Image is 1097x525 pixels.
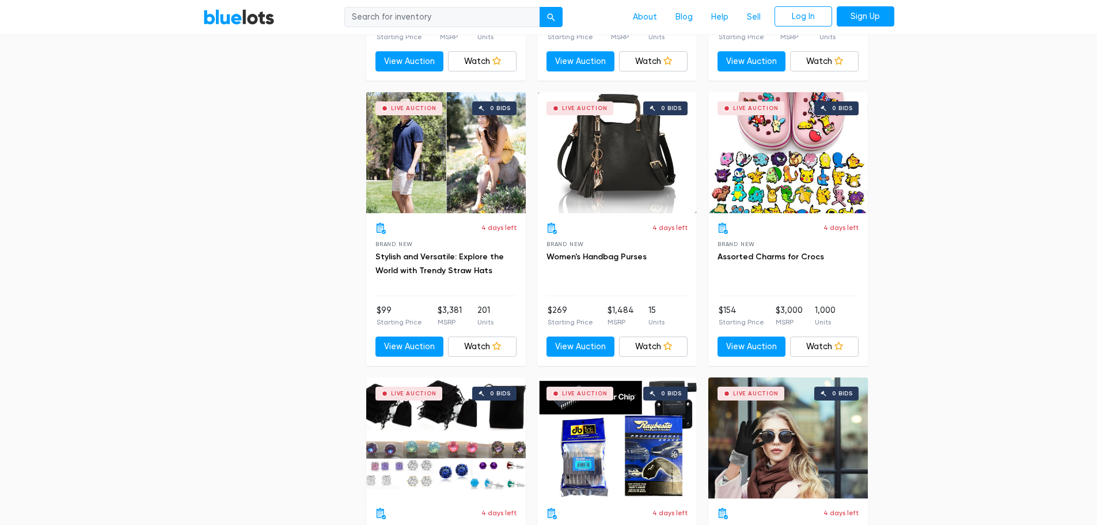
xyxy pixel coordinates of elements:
[366,92,526,213] a: Live Auction 0 bids
[448,51,517,72] a: Watch
[718,51,786,72] a: View Auction
[652,508,688,518] p: 4 days left
[648,304,665,327] li: 15
[775,6,832,27] a: Log In
[776,304,803,327] li: $3,000
[375,252,504,275] a: Stylish and Versatile: Explore the World with Trendy Straw Hats
[661,105,682,111] div: 0 bids
[481,508,517,518] p: 4 days left
[837,6,894,27] a: Sign Up
[648,32,665,42] p: Units
[377,317,422,327] p: Starting Price
[366,377,526,498] a: Live Auction 0 bids
[477,32,494,42] p: Units
[391,105,436,111] div: Live Auction
[719,304,764,327] li: $154
[477,304,494,327] li: 201
[719,32,764,42] p: Starting Price
[377,32,422,42] p: Starting Price
[375,241,413,247] span: Brand New
[718,252,824,262] a: Assorted Charms for Crocs
[819,32,836,42] p: Units
[776,317,803,327] p: MSRP
[718,337,786,357] a: View Auction
[546,51,615,72] a: View Auction
[203,9,275,25] a: BlueLots
[391,391,436,396] div: Live Auction
[546,252,647,262] a: Women's Handbag Purses
[344,7,540,28] input: Search for inventory
[661,391,682,396] div: 0 bids
[440,32,460,42] p: MSRP
[438,317,462,327] p: MSRP
[832,391,853,396] div: 0 bids
[562,105,608,111] div: Live Auction
[548,304,593,327] li: $269
[537,377,697,498] a: Live Auction 0 bids
[448,337,517,357] a: Watch
[708,92,868,213] a: Live Auction 0 bids
[719,317,764,327] p: Starting Price
[815,317,836,327] p: Units
[666,6,702,28] a: Blog
[815,304,836,327] li: 1,000
[823,508,859,518] p: 4 days left
[608,304,634,327] li: $1,484
[648,317,665,327] p: Units
[608,317,634,327] p: MSRP
[708,377,868,498] a: Live Auction 0 bids
[733,105,779,111] div: Live Auction
[823,222,859,233] p: 4 days left
[619,51,688,72] a: Watch
[490,391,511,396] div: 0 bids
[619,337,688,357] a: Watch
[375,51,444,72] a: View Auction
[832,105,853,111] div: 0 bids
[718,241,755,247] span: Brand New
[652,222,688,233] p: 4 days left
[702,6,738,28] a: Help
[780,32,803,42] p: MSRP
[537,92,697,213] a: Live Auction 0 bids
[546,241,584,247] span: Brand New
[481,222,517,233] p: 4 days left
[438,304,462,327] li: $3,381
[548,317,593,327] p: Starting Price
[375,337,444,357] a: View Auction
[733,391,779,396] div: Live Auction
[624,6,666,28] a: About
[790,337,859,357] a: Watch
[562,391,608,396] div: Live Auction
[548,32,593,42] p: Starting Price
[546,337,615,357] a: View Auction
[477,317,494,327] p: Units
[490,105,511,111] div: 0 bids
[790,51,859,72] a: Watch
[377,304,422,327] li: $99
[738,6,770,28] a: Sell
[611,32,630,42] p: MSRP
